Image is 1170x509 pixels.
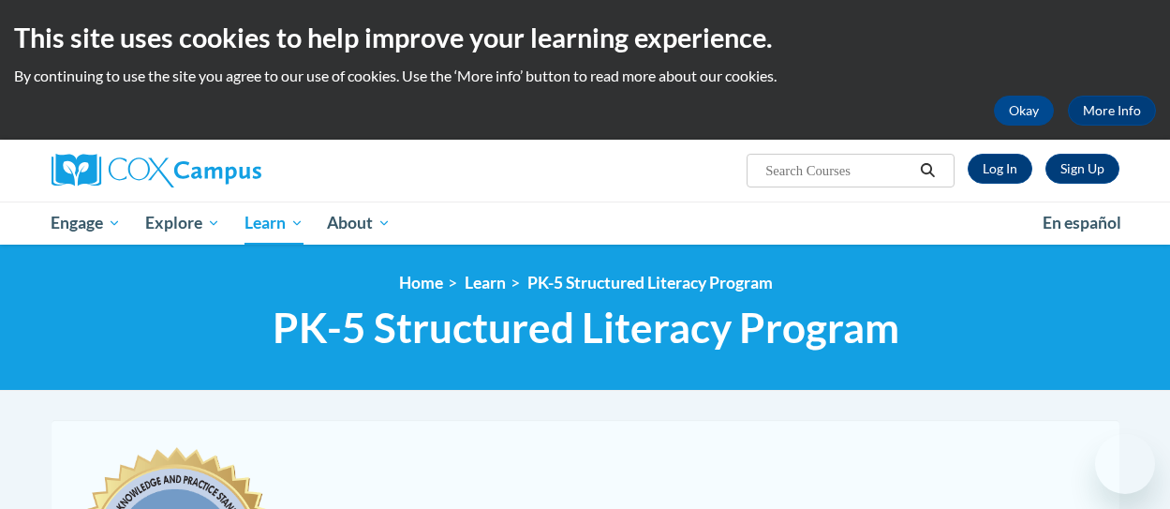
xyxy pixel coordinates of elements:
span: Explore [145,212,220,234]
a: About [315,202,403,245]
input: Search Courses [763,159,913,182]
span: PK-5 Structured Literacy Program [273,303,899,352]
div: Main menu [37,202,1133,245]
a: En español [1030,203,1133,243]
span: Engage [51,212,121,234]
a: Learn [465,273,506,292]
a: Home [399,273,443,292]
a: Explore [133,202,232,245]
a: Register [1045,154,1119,184]
iframe: Button to launch messaging window [1095,434,1155,494]
a: Learn [232,202,316,245]
span: En español [1043,213,1121,232]
span: Learn [244,212,304,234]
a: Cox Campus [52,154,389,187]
a: More Info [1068,96,1156,126]
a: PK-5 Structured Literacy Program [527,273,773,292]
img: Cox Campus [52,154,261,187]
a: Log In [968,154,1032,184]
p: By continuing to use the site you agree to our use of cookies. Use the ‘More info’ button to read... [14,66,1156,86]
button: Search [913,159,941,182]
h2: This site uses cookies to help improve your learning experience. [14,19,1156,56]
span: About [327,212,391,234]
a: Engage [39,202,134,245]
button: Okay [994,96,1054,126]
